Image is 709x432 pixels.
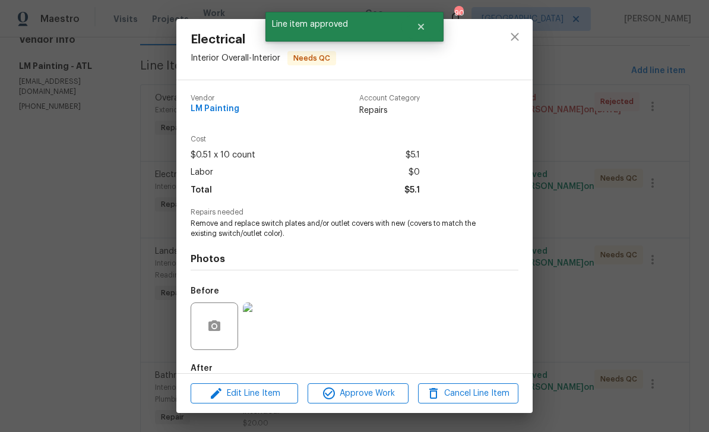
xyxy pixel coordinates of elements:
[406,147,420,164] span: $5.1
[191,287,219,295] h5: Before
[191,105,239,113] span: LM Painting
[422,386,515,401] span: Cancel Line Item
[191,164,213,181] span: Labor
[404,182,420,199] span: $5.1
[409,164,420,181] span: $0
[191,383,298,404] button: Edit Line Item
[191,219,486,239] span: Remove and replace switch plates and/or outlet covers with new (covers to match the existing swit...
[289,52,335,64] span: Needs QC
[401,15,441,39] button: Close
[191,364,213,373] h5: After
[191,147,255,164] span: $0.51 x 10 count
[191,135,420,143] span: Cost
[191,182,212,199] span: Total
[454,7,463,19] div: 90
[191,94,239,102] span: Vendor
[359,105,420,116] span: Repairs
[308,383,408,404] button: Approve Work
[359,94,420,102] span: Account Category
[265,12,401,37] span: Line item approved
[311,386,404,401] span: Approve Work
[191,33,336,46] span: Electrical
[191,209,518,216] span: Repairs needed
[191,54,280,62] span: Interior Overall - Interior
[418,383,518,404] button: Cancel Line Item
[501,23,529,51] button: close
[191,253,518,265] h4: Photos
[194,386,295,401] span: Edit Line Item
